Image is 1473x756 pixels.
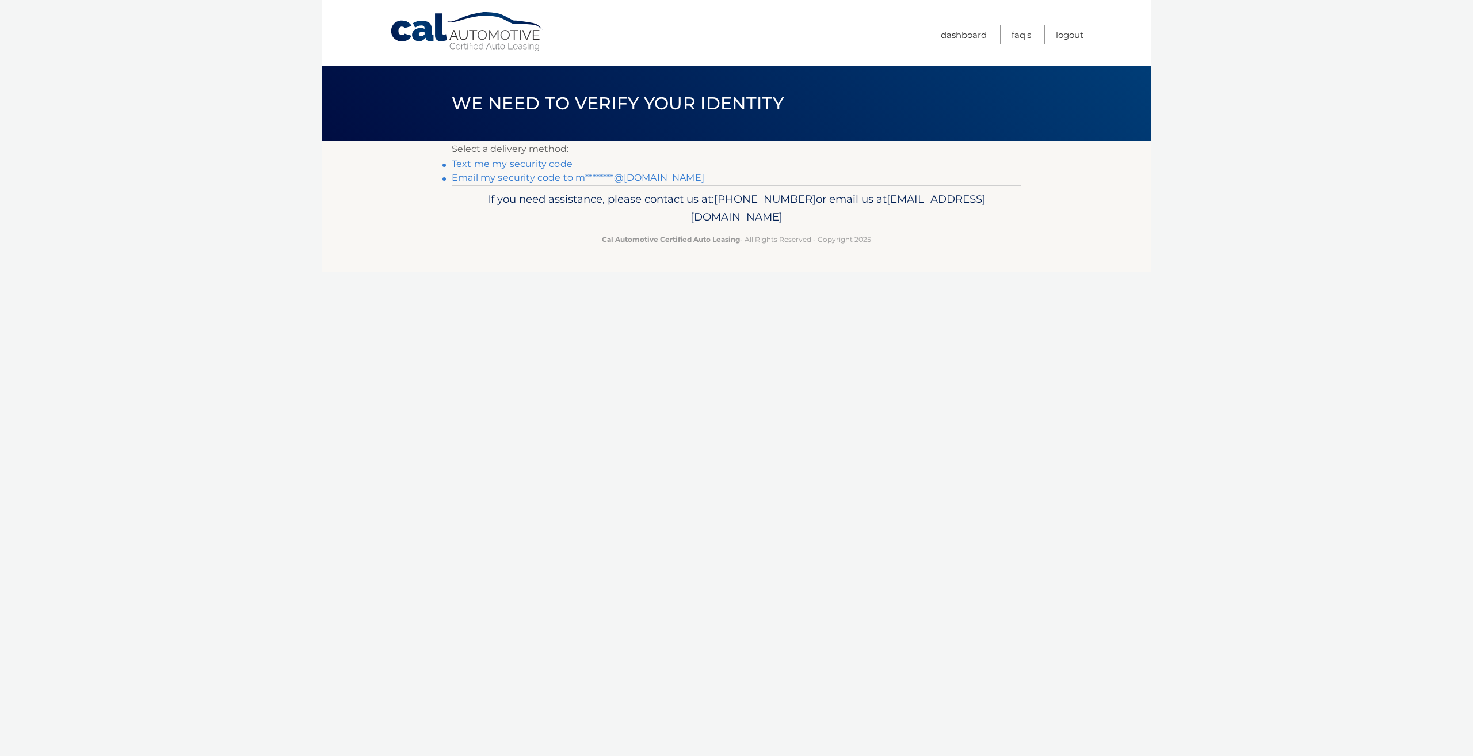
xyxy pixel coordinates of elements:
span: [PHONE_NUMBER] [714,192,816,206]
p: Select a delivery method: [452,141,1021,157]
a: Logout [1056,25,1083,44]
a: Email my security code to m********@[DOMAIN_NAME] [452,172,704,183]
a: FAQ's [1012,25,1031,44]
p: If you need assistance, please contact us at: or email us at [459,190,1014,227]
p: - All Rights Reserved - Copyright 2025 [459,233,1014,245]
strong: Cal Automotive Certified Auto Leasing [602,235,740,244]
a: Cal Automotive [390,12,545,52]
a: Dashboard [941,25,987,44]
span: We need to verify your identity [452,93,784,114]
a: Text me my security code [452,158,573,169]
